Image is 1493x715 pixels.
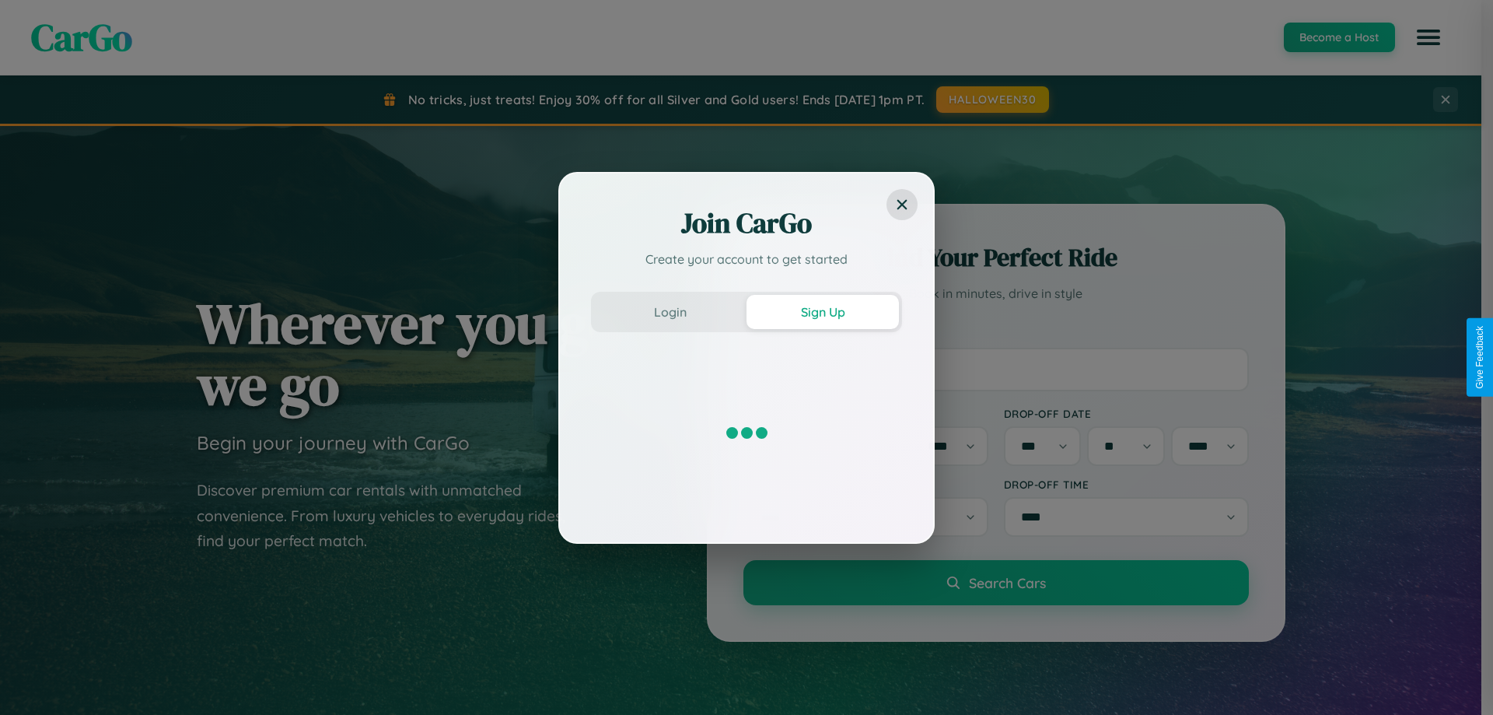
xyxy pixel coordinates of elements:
h2: Join CarGo [591,205,902,242]
button: Login [594,295,746,329]
div: Give Feedback [1474,326,1485,389]
p: Create your account to get started [591,250,902,268]
iframe: Intercom live chat [16,662,53,699]
button: Sign Up [746,295,899,329]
